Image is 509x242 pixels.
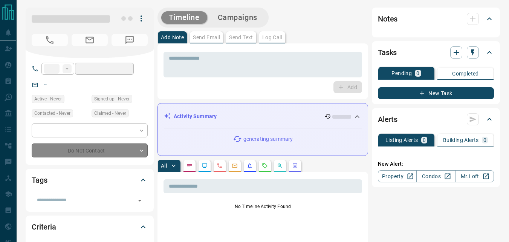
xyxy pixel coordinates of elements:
[378,170,417,182] a: Property
[378,110,494,128] div: Alerts
[483,137,486,143] p: 0
[32,218,148,236] div: Criteria
[277,163,283,169] svg: Opportunities
[210,11,265,24] button: Campaigns
[94,95,130,103] span: Signed up - Never
[378,13,397,25] h2: Notes
[164,109,362,123] div: Activity Summary
[247,163,253,169] svg: Listing Alerts
[32,171,148,189] div: Tags
[135,195,145,206] button: Open
[292,163,298,169] svg: Agent Actions
[72,34,108,46] span: No Email
[32,221,56,233] h2: Criteria
[243,135,293,143] p: generating summary
[262,163,268,169] svg: Requests
[32,34,68,46] span: No Number
[44,82,47,88] a: --
[164,203,362,210] p: No Timeline Activity Found
[32,143,148,157] div: Do Not Contact
[186,163,193,169] svg: Notes
[385,137,418,143] p: Listing Alerts
[423,137,426,143] p: 0
[161,163,167,168] p: All
[455,170,494,182] a: Mr.Loft
[452,71,479,76] p: Completed
[443,137,479,143] p: Building Alerts
[217,163,223,169] svg: Calls
[416,71,419,76] p: 0
[378,46,397,59] h2: Tasks
[416,170,455,182] a: Condos
[112,34,148,46] span: No Number
[32,174,47,186] h2: Tags
[94,109,126,117] span: Claimed - Never
[378,113,397,125] h2: Alerts
[174,113,217,120] p: Activity Summary
[34,95,62,103] span: Active - Never
[391,71,412,76] p: Pending
[202,163,208,169] svg: Lead Browsing Activity
[161,35,184,40] p: Add Note
[232,163,238,169] svg: Emails
[378,160,494,168] p: New Alert:
[378,10,494,28] div: Notes
[378,43,494,62] div: Tasks
[34,109,70,117] span: Contacted - Never
[161,11,207,24] button: Timeline
[378,87,494,99] button: New Task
